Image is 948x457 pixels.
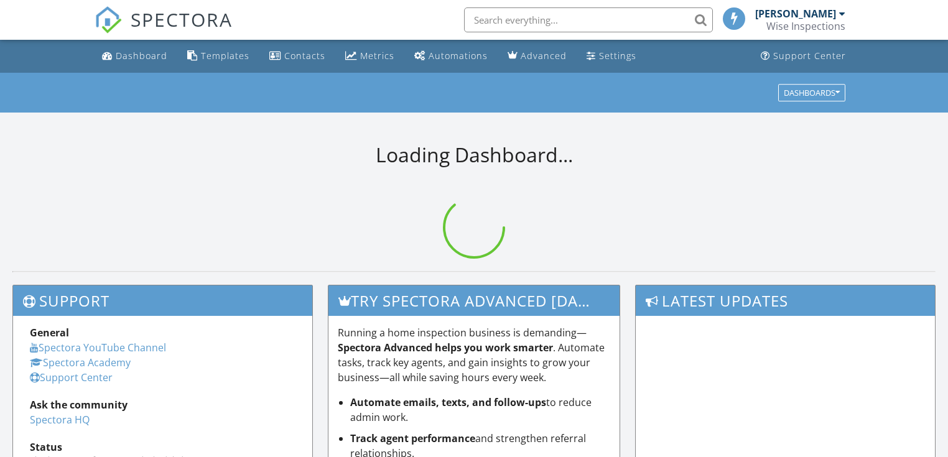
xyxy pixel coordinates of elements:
[756,45,851,68] a: Support Center
[116,50,167,62] div: Dashboard
[13,285,312,316] h3: Support
[30,413,90,427] a: Spectora HQ
[350,395,546,409] strong: Automate emails, texts, and follow-ups
[338,325,611,385] p: Running a home inspection business is demanding— . Automate tasks, track key agents, and gain ins...
[784,88,840,97] div: Dashboards
[182,45,254,68] a: Templates
[636,285,935,316] h3: Latest Updates
[30,440,295,455] div: Status
[778,84,845,101] button: Dashboards
[599,50,636,62] div: Settings
[30,356,131,369] a: Spectora Academy
[350,432,475,445] strong: Track agent performance
[429,50,488,62] div: Automations
[131,6,233,32] span: SPECTORA
[30,326,69,339] strong: General
[503,45,572,68] a: Advanced
[284,50,325,62] div: Contacts
[360,50,394,62] div: Metrics
[30,341,166,354] a: Spectora YouTube Channel
[97,45,172,68] a: Dashboard
[464,7,713,32] input: Search everything...
[264,45,330,68] a: Contacts
[755,7,836,20] div: [PERSON_NAME]
[95,6,122,34] img: The Best Home Inspection Software - Spectora
[521,50,567,62] div: Advanced
[338,341,553,354] strong: Spectora Advanced helps you work smarter
[328,285,620,316] h3: Try spectora advanced [DATE]
[773,50,846,62] div: Support Center
[409,45,493,68] a: Automations (Basic)
[30,371,113,384] a: Support Center
[30,397,295,412] div: Ask the community
[582,45,641,68] a: Settings
[766,20,845,32] div: Wise Inspections
[95,17,233,43] a: SPECTORA
[340,45,399,68] a: Metrics
[201,50,249,62] div: Templates
[350,395,611,425] li: to reduce admin work.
